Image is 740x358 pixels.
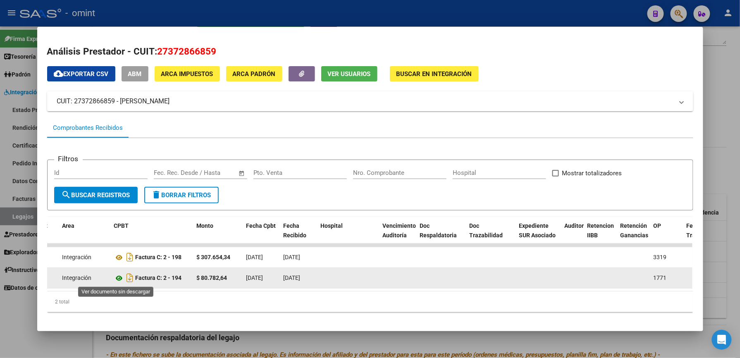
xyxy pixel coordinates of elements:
span: [DATE] [284,254,301,260]
h2: Análisis Prestador - CUIT: [47,45,693,59]
span: Borrar Filtros [152,191,211,199]
datatable-header-cell: Area [59,217,110,253]
span: Retencion IIBB [587,222,614,239]
span: 3319 [654,254,667,260]
h3: Filtros [54,153,83,164]
datatable-header-cell: Monto [193,217,243,253]
span: CPBT [114,222,129,229]
datatable-header-cell: Doc Trazabilidad [466,217,516,253]
span: ARCA Padrón [233,70,276,78]
span: Fecha Transferido [686,222,717,239]
datatable-header-cell: Fecha Transferido [683,217,728,253]
i: Descargar documento [125,271,136,284]
button: ARCA Impuestos [155,66,220,81]
i: Descargar documento [125,251,136,264]
span: ABM [128,70,142,78]
mat-expansion-panel-header: CUIT: 27372866859 - [PERSON_NAME] [47,91,693,111]
span: Ver Usuarios [328,70,371,78]
datatable-header-cell: Hospital [317,217,379,253]
span: Doc Trazabilidad [469,222,503,239]
span: Fecha Recibido [283,222,306,239]
button: ABM [122,66,148,81]
span: Buscar Registros [62,191,130,199]
span: [DATE] [246,254,263,260]
input: End date [188,169,228,177]
div: Open Intercom Messenger [712,330,732,350]
datatable-header-cell: Retencion IIBB [584,217,617,253]
button: Exportar CSV [47,66,115,81]
mat-icon: search [62,190,72,200]
button: Borrar Filtros [144,187,219,203]
span: Fecha Cpbt [246,222,276,229]
span: Integración [62,274,92,281]
span: Mostrar totalizadores [562,168,622,178]
span: Buscar en Integración [396,70,472,78]
span: 27372866859 [158,46,217,57]
button: ARCA Padrón [226,66,282,81]
datatable-header-cell: CPBT [110,217,193,253]
span: Hospital [320,222,343,229]
strong: Factura C: 2 - 198 [136,254,182,261]
span: 1771 [654,274,667,281]
span: Vencimiento Auditoría [382,222,416,239]
span: Exportar CSV [54,70,109,78]
span: Area [62,222,74,229]
div: 2 total [47,291,693,312]
span: [DATE] [246,274,263,281]
span: Doc Respaldatoria [420,222,457,239]
span: Expediente SUR Asociado [519,222,556,239]
button: Buscar Registros [54,187,138,203]
span: Monto [196,222,213,229]
span: Facturado x Orden De [17,222,48,239]
strong: $ 307.654,34 [197,254,231,260]
mat-panel-title: CUIT: 27372866859 - [PERSON_NAME] [57,96,673,106]
span: Auditoria [564,222,589,229]
datatable-header-cell: Fecha Recibido [280,217,317,253]
datatable-header-cell: Vencimiento Auditoría [379,217,416,253]
span: OP [653,222,661,229]
strong: $ 80.782,64 [197,274,227,281]
span: Integración [62,254,92,260]
mat-icon: delete [152,190,162,200]
span: [DATE] [284,274,301,281]
datatable-header-cell: Expediente SUR Asociado [516,217,561,253]
mat-icon: cloud_download [54,69,64,79]
datatable-header-cell: Auditoria [561,217,584,253]
input: Start date [154,169,181,177]
strong: Factura C: 2 - 194 [136,275,182,282]
datatable-header-cell: Retención Ganancias [617,217,650,253]
button: Open calendar [237,169,246,178]
datatable-header-cell: Fecha Cpbt [243,217,280,253]
span: Retención Ganancias [620,222,648,239]
span: ARCA Impuestos [161,70,213,78]
button: Ver Usuarios [321,66,377,81]
button: Buscar en Integración [390,66,479,81]
datatable-header-cell: Doc Respaldatoria [416,217,466,253]
datatable-header-cell: OP [650,217,683,253]
div: Comprobantes Recibidos [53,123,123,133]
